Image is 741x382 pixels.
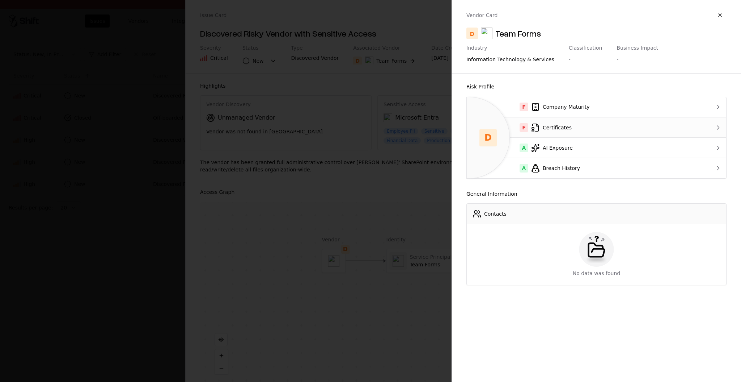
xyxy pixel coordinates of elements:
[473,103,692,111] div: Company Maturity
[466,45,554,51] div: Industry
[481,28,492,39] img: Team Forms
[520,164,528,173] div: A
[520,123,528,132] div: F
[617,45,658,51] div: Business Impact
[473,123,692,132] div: Certificates
[466,190,727,198] div: General Information
[473,144,692,152] div: AI Exposure
[484,210,507,217] div: Contacts
[473,164,692,173] div: Breach History
[479,129,497,146] div: D
[495,28,541,39] div: Team Forms
[466,28,478,39] div: D
[466,82,727,91] div: Risk Profile
[573,270,620,277] div: No data was found
[466,56,554,63] div: information technology & services
[520,144,528,152] div: A
[520,103,528,111] div: F
[569,56,571,63] div: -
[466,12,497,19] p: Vendor Card
[617,56,618,63] div: -
[569,45,602,51] div: Classification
